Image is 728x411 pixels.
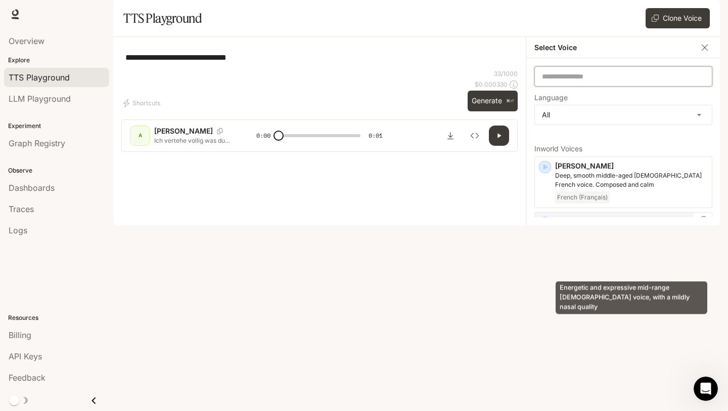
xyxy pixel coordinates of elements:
span: 0:01 [369,131,383,141]
button: Shortcuts [121,95,164,111]
p: $ 0.000330 [475,80,508,89]
p: [PERSON_NAME] [555,217,708,227]
button: Download audio [440,126,461,146]
button: Generate⌘⏎ [468,91,518,111]
iframe: Intercom live chat [694,377,718,401]
div: Energetic and expressive mid-range [DEMOGRAPHIC_DATA] voice, with a mildly nasal quality [556,281,707,314]
p: Language [534,94,568,101]
button: Inspect [465,126,485,146]
p: Deep, smooth middle-aged male French voice. Composed and calm [555,171,708,189]
span: French (Français) [555,191,610,203]
button: Copy Voice ID [698,216,708,224]
h1: TTS Playground [123,8,202,28]
button: Copy Voice ID [213,128,227,134]
p: [PERSON_NAME] [154,126,213,136]
div: A [132,128,148,144]
button: Clone Voice [646,8,710,28]
p: Ich vertehe vollig was du meinst. [154,136,232,145]
p: Inworld Voices [534,145,712,152]
p: [PERSON_NAME] [555,161,708,171]
p: ⌘⏎ [506,98,514,104]
span: 0:00 [256,131,270,141]
p: 33 / 1000 [494,69,518,78]
div: All [535,105,712,125]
